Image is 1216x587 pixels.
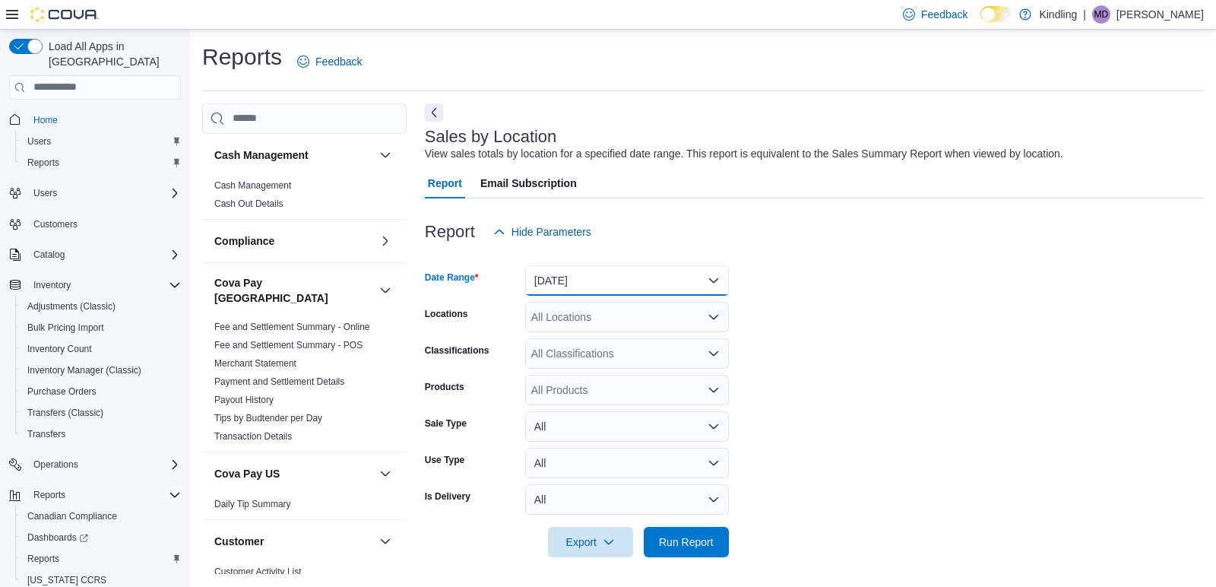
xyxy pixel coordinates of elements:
span: Reports [33,489,65,501]
button: Transfers (Classic) [15,402,187,424]
span: Inventory [33,279,71,291]
h3: Cova Pay US [214,466,280,481]
button: All [525,448,729,478]
span: Merchant Statement [214,357,296,370]
span: Feedback [921,7,967,22]
span: Operations [27,455,181,474]
span: Users [27,135,51,148]
a: Purchase Orders [21,382,103,401]
span: Inventory [27,276,181,294]
h3: Sales by Location [425,128,557,146]
span: Catalog [27,246,181,264]
span: Transfers [21,425,181,443]
a: Payout History [214,395,274,405]
span: Inventory Manager (Classic) [27,364,141,376]
div: View sales totals by location for a specified date range. This report is equivalent to the Sales ... [425,146,1063,162]
a: Home [27,111,64,129]
span: Transfers [27,428,65,440]
span: Catalog [33,249,65,261]
a: Dashboards [15,527,187,548]
button: Transfers [15,424,187,445]
label: Date Range [425,271,479,284]
label: Use Type [425,454,464,466]
span: Customer Activity List [214,566,302,578]
button: Cova Pay US [376,465,394,483]
span: Users [27,184,181,202]
span: Fee and Settlement Summary - POS [214,339,363,351]
a: Customers [27,215,84,233]
button: [DATE] [525,265,729,296]
button: Cash Management [376,146,394,164]
a: Transfers [21,425,71,443]
span: Adjustments (Classic) [21,297,181,316]
button: Open list of options [708,311,720,323]
button: Inventory Count [15,338,187,360]
span: Feedback [315,54,362,69]
a: Canadian Compliance [21,507,123,525]
button: Export [548,527,633,557]
span: Email Subscription [480,168,577,198]
span: Inventory Manager (Classic) [21,361,181,379]
span: Transfers (Classic) [27,407,103,419]
h3: Customer [214,534,264,549]
span: Transfers (Classic) [21,404,181,422]
img: Cova [30,7,99,22]
span: Reports [27,486,181,504]
span: Bulk Pricing Import [27,322,104,334]
span: Dashboards [27,531,88,544]
button: Reports [27,486,71,504]
p: [PERSON_NAME] [1116,5,1204,24]
span: Reports [21,154,181,172]
h1: Reports [202,42,282,72]
button: Cova Pay [GEOGRAPHIC_DATA] [376,281,394,300]
button: Open list of options [708,384,720,396]
span: Reports [27,553,59,565]
a: Fee and Settlement Summary - POS [214,340,363,351]
span: Run Report [659,535,714,550]
button: All [525,411,729,442]
span: Reports [21,550,181,568]
h3: Compliance [214,233,274,249]
a: Users [21,132,57,151]
button: Bulk Pricing Import [15,317,187,338]
div: Cova Pay [GEOGRAPHIC_DATA] [202,318,407,452]
a: Fee and Settlement Summary - Online [214,322,370,332]
button: Canadian Compliance [15,506,187,527]
a: Customer Activity List [214,566,302,577]
span: Purchase Orders [21,382,181,401]
a: Tips by Budtender per Day [214,413,322,424]
button: Home [3,109,187,131]
button: Compliance [376,232,394,250]
p: | [1083,5,1086,24]
span: Customers [33,218,78,230]
h3: Report [425,223,475,241]
button: Operations [3,454,187,475]
span: Cash Out Details [214,198,283,210]
span: Cash Management [214,179,291,192]
button: Cova Pay US [214,466,373,481]
a: Daily Tip Summary [214,499,291,509]
a: Cash Management [214,180,291,191]
a: Dashboards [21,528,94,547]
a: Reports [21,550,65,568]
span: Canadian Compliance [21,507,181,525]
span: Purchase Orders [27,386,97,398]
button: Operations [27,455,84,474]
span: Bulk Pricing Import [21,319,181,337]
button: Cash Management [214,148,373,163]
span: Home [27,110,181,129]
span: Users [33,187,57,199]
button: Catalog [3,244,187,265]
a: Bulk Pricing Import [21,319,110,337]
span: Payout History [214,394,274,406]
input: Dark Mode [980,6,1012,22]
div: Michael Davis [1092,5,1110,24]
button: Run Report [644,527,729,557]
span: Hide Parameters [511,224,591,240]
span: Export [557,527,624,557]
a: Transfers (Classic) [21,404,109,422]
button: Customers [3,213,187,235]
span: Fee and Settlement Summary - Online [214,321,370,333]
span: [US_STATE] CCRS [27,574,106,586]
